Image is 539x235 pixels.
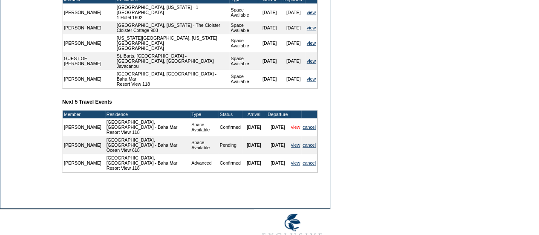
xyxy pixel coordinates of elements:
[258,70,282,88] td: [DATE]
[258,21,282,34] td: [DATE]
[63,3,115,21] td: [PERSON_NAME]
[229,21,257,34] td: Space Available
[190,118,219,136] td: Space Available
[115,70,230,88] td: [GEOGRAPHIC_DATA], [GEOGRAPHIC_DATA] - Baha Mar Resort View 118
[115,21,230,34] td: [GEOGRAPHIC_DATA], [US_STATE] - The Cloister Cloister Cottage 903
[242,110,266,118] td: Arrival
[282,3,306,21] td: [DATE]
[266,136,290,154] td: [DATE]
[266,110,290,118] td: Departure
[266,118,290,136] td: [DATE]
[307,41,316,46] a: view
[63,154,103,172] td: [PERSON_NAME]
[266,154,290,172] td: [DATE]
[105,110,190,118] td: Residence
[63,136,103,154] td: [PERSON_NAME]
[303,125,316,130] a: cancel
[303,160,316,165] a: cancel
[63,21,115,34] td: [PERSON_NAME]
[63,34,115,52] td: [PERSON_NAME]
[307,25,316,30] a: view
[219,154,242,172] td: Confirmed
[115,34,230,52] td: [US_STATE][GEOGRAPHIC_DATA], [US_STATE][GEOGRAPHIC_DATA] [GEOGRAPHIC_DATA]
[242,154,266,172] td: [DATE]
[63,110,103,118] td: Member
[190,154,219,172] td: Advanced
[62,99,112,105] b: Next 5 Travel Events
[229,70,257,88] td: Space Available
[291,142,300,148] a: view
[63,52,115,70] td: GUEST OF [PERSON_NAME]
[242,118,266,136] td: [DATE]
[190,136,219,154] td: Space Available
[291,160,300,165] a: view
[307,76,316,81] a: view
[258,34,282,52] td: [DATE]
[190,110,219,118] td: Type
[303,142,316,148] a: cancel
[105,154,190,172] td: [GEOGRAPHIC_DATA], [GEOGRAPHIC_DATA] - Baha Mar Resort View 118
[282,52,306,70] td: [DATE]
[219,136,242,154] td: Pending
[115,3,230,21] td: [GEOGRAPHIC_DATA], [US_STATE] - 1 [GEOGRAPHIC_DATA] 1 Hotel 1602
[291,125,300,130] a: view
[63,70,115,88] td: [PERSON_NAME]
[229,52,257,70] td: Space Available
[105,118,190,136] td: [GEOGRAPHIC_DATA], [GEOGRAPHIC_DATA] - Baha Mar Resort View 118
[115,52,230,70] td: St. Barts, [GEOGRAPHIC_DATA] - [GEOGRAPHIC_DATA], [GEOGRAPHIC_DATA] Javacanou
[282,21,306,34] td: [DATE]
[258,52,282,70] td: [DATE]
[242,136,266,154] td: [DATE]
[219,118,242,136] td: Confirmed
[229,34,257,52] td: Space Available
[258,3,282,21] td: [DATE]
[219,110,242,118] td: Status
[105,136,190,154] td: [GEOGRAPHIC_DATA], [GEOGRAPHIC_DATA] - Baha Mar Ocean View 618
[307,10,316,15] a: view
[63,118,103,136] td: [PERSON_NAME]
[229,3,257,21] td: Space Available
[282,70,306,88] td: [DATE]
[307,58,316,64] a: view
[282,34,306,52] td: [DATE]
